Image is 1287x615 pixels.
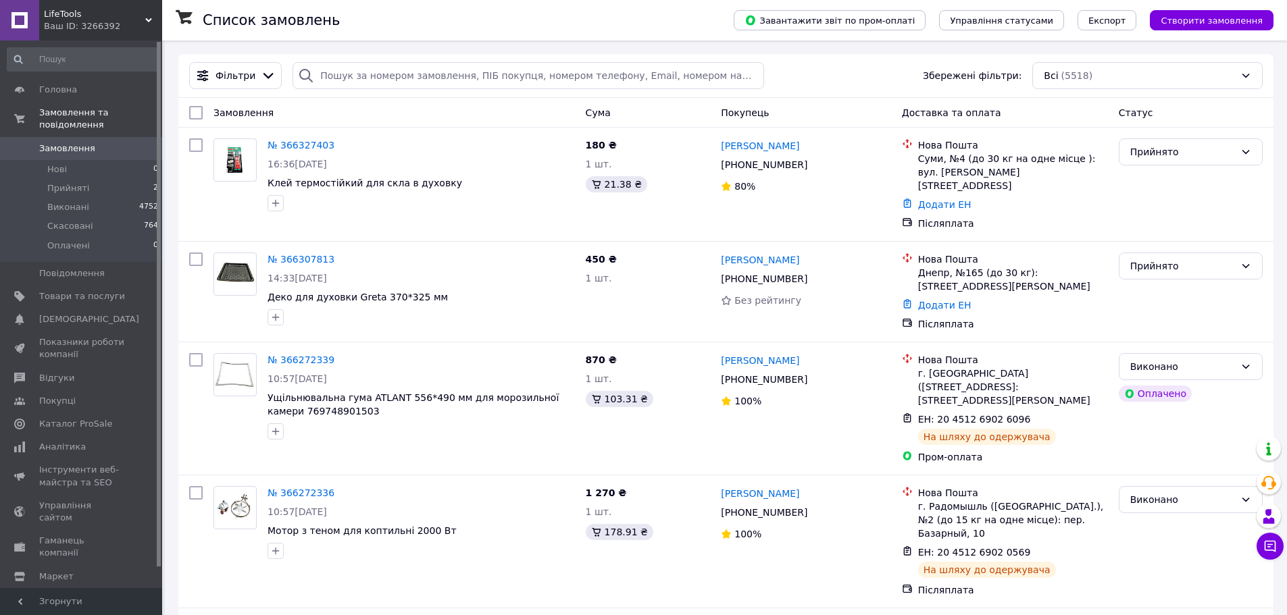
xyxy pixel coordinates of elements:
[213,138,257,182] a: Фото товару
[1136,14,1273,25] a: Створити замовлення
[153,163,158,176] span: 0
[39,84,77,96] span: Головна
[1119,107,1153,118] span: Статус
[1130,359,1235,374] div: Виконано
[1150,10,1273,30] button: Створити замовлення
[268,140,334,151] a: № 366327403
[268,373,327,384] span: 10:57[DATE]
[918,353,1108,367] div: Нова Пошта
[918,583,1108,597] div: Післяплата
[918,266,1108,293] div: Днепр, №165 (до 30 кг): [STREET_ADDRESS][PERSON_NAME]
[721,374,807,385] span: [PHONE_NUMBER]
[1078,10,1137,30] button: Експорт
[268,159,327,169] span: 16:36[DATE]
[918,300,971,311] a: Додати ЕН
[918,152,1108,192] div: Суми, №4 (до 30 кг на одне місце ): вул. [PERSON_NAME][STREET_ADDRESS]
[734,295,801,306] span: Без рейтингу
[39,372,74,384] span: Відгуки
[268,392,559,417] a: Ущільнювальна гума ATLANT 556*490 мм для морозильної камери 769748901503
[918,138,1108,152] div: Нова Пошта
[39,142,95,155] span: Замовлення
[39,290,125,302] span: Товари та послуги
[268,354,334,365] a: № 366272339
[47,182,89,194] span: Прийняті
[734,396,761,406] span: 100%
[213,252,257,296] a: Фото товару
[721,354,799,367] a: [PERSON_NAME]
[213,107,274,118] span: Замовлення
[721,159,807,170] span: [PHONE_NUMBER]
[153,182,158,194] span: 2
[39,107,162,131] span: Замовлення та повідомлення
[586,506,612,517] span: 1 шт.
[586,140,617,151] span: 180 ₴
[268,178,462,188] a: Клей термостійкий для скла в духовку
[918,414,1031,425] span: ЕН: 20 4512 6902 6096
[902,107,1001,118] span: Доставка та оплата
[213,353,257,396] a: Фото товару
[1044,69,1058,82] span: Всі
[268,487,334,498] a: № 366272336
[293,62,763,89] input: Пошук за номером замовлення, ПІБ покупця, номером телефону, Email, номером накладної
[214,259,256,290] img: Фото товару
[44,8,145,20] span: LifeTools
[47,201,89,213] span: Виконані
[39,336,125,360] span: Показники роботи компанії
[721,487,799,500] a: [PERSON_NAME]
[39,313,139,325] span: [DEMOGRAPHIC_DATA]
[39,441,86,453] span: Аналітика
[39,395,76,407] span: Покупці
[586,391,653,407] div: 103.31 ₴
[214,359,256,391] img: Фото товару
[1130,144,1235,159] div: Прийнято
[268,506,327,517] span: 10:57[DATE]
[721,507,807,518] span: [PHONE_NUMBER]
[918,317,1108,331] div: Післяплата
[1088,16,1126,26] span: Експорт
[734,10,926,30] button: Завантажити звіт по пром-оплаті
[1161,16,1263,26] span: Створити замовлення
[39,535,125,559] span: Гаманець компанії
[139,201,158,213] span: 4752
[39,464,125,488] span: Інструменти веб-майстра та SEO
[1130,259,1235,273] div: Прийнято
[213,486,257,529] a: Фото товару
[918,547,1031,558] span: ЕН: 20 4512 6902 0569
[268,254,334,265] a: № 366307813
[1130,492,1235,507] div: Виконано
[918,486,1108,500] div: Нова Пошта
[586,373,612,384] span: 1 шт.
[586,176,647,192] div: 21.38 ₴
[47,163,67,176] span: Нові
[268,292,448,302] a: Деко для духовки Greta 370*325 мм
[734,181,755,192] span: 80%
[47,240,90,252] span: Оплачені
[923,69,1021,82] span: Збережені фільтри:
[39,500,125,524] span: Управління сайтом
[144,220,158,232] span: 764
[586,354,617,365] span: 870 ₴
[1257,533,1284,560] button: Чат з покупцем
[153,240,158,252] span: 0
[268,273,327,284] span: 14:33[DATE]
[745,14,915,26] span: Завантажити звіт по пром-оплаті
[44,20,162,32] div: Ваш ID: 3266392
[39,418,112,430] span: Каталог ProSale
[216,69,255,82] span: Фільтри
[1061,70,1093,81] span: (5518)
[586,107,611,118] span: Cума
[39,570,74,583] span: Маркет
[918,217,1108,230] div: Післяплата
[939,10,1064,30] button: Управління статусами
[268,525,457,536] a: Мотор з теном для коптильні 2000 Вт
[734,529,761,539] span: 100%
[918,500,1108,540] div: г. Радомышль ([GEOGRAPHIC_DATA].), №2 (до 15 кг на одне місце): пер. Базарный, 10
[586,159,612,169] span: 1 шт.
[918,252,1108,266] div: Нова Пошта
[214,492,256,524] img: Фото товару
[918,562,1056,578] div: На шляху до одержувача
